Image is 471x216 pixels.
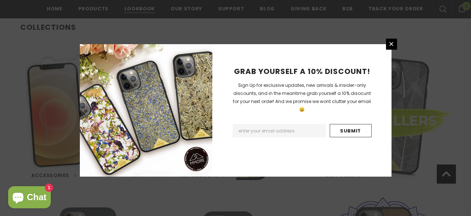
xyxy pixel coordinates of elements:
[233,82,371,113] span: Sign Up for exclusive updates, new arrivals & insider-only discounts, and in the meantime grab yo...
[6,186,53,210] inbox-online-store-chat: Shopify online store chat
[234,66,370,77] span: GRAB YOURSELF A 10% DISCOUNT!
[330,124,372,137] input: Submit
[386,39,397,50] a: Close
[233,124,326,137] input: Email Address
